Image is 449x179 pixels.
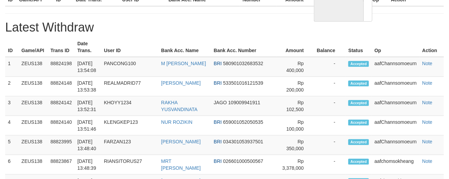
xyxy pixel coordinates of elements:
a: [PERSON_NAME] [161,139,201,144]
a: Note [422,139,432,144]
td: 88824140 [48,116,75,135]
td: [DATE] 13:52:31 [75,96,101,116]
td: ZEUS138 [19,96,47,116]
h1: Latest Withdraw [5,21,444,34]
td: 88824198 [48,57,75,77]
td: KHOYY1234 [101,96,158,116]
td: Rp 102,500 [277,96,314,116]
span: 533501016121539 [223,80,263,86]
td: [DATE] 13:54:08 [75,57,101,77]
td: aafChannsomoeurn [372,57,419,77]
td: - [314,135,346,155]
td: - [314,57,346,77]
td: REALMADRID77 [101,77,158,96]
th: Action [419,37,444,57]
td: 88824148 [48,77,75,96]
td: - [314,77,346,96]
td: 88823867 [48,155,75,175]
span: 659001052050535 [223,119,263,125]
span: BRI [214,61,222,66]
a: NUR ROZIKIN [161,119,193,125]
td: [DATE] 13:51:46 [75,116,101,135]
td: [DATE] 13:48:40 [75,135,101,155]
span: Accepted [348,61,369,67]
td: Rp 200,000 [277,77,314,96]
span: Accepted [348,100,369,106]
td: 5 [5,135,19,155]
th: Status [346,37,372,57]
td: [DATE] 13:53:38 [75,77,101,96]
a: RAKHA YUSVANDINATA [161,100,198,112]
td: 1 [5,57,19,77]
span: Accepted [348,139,369,145]
td: 6 [5,155,19,175]
th: Amount [277,37,314,57]
a: [PERSON_NAME] [161,80,201,86]
a: MRT [PERSON_NAME] [161,158,201,171]
th: User ID [101,37,158,57]
td: [DATE] 13:48:39 [75,155,101,175]
span: 580901032683532 [223,61,263,66]
td: Rp 100,000 [277,116,314,135]
td: Rp 3,378,000 [277,155,314,175]
td: ZEUS138 [19,116,47,135]
td: RIANSITORUS27 [101,155,158,175]
td: ZEUS138 [19,135,47,155]
td: ZEUS138 [19,155,47,175]
a: M [PERSON_NAME] [161,61,206,66]
td: aafChannsomoeurn [372,116,419,135]
td: PANCONG100 [101,57,158,77]
td: 3 [5,96,19,116]
a: Note [422,80,432,86]
span: BRI [214,80,222,86]
td: KLENGKEP123 [101,116,158,135]
a: Note [422,100,432,105]
td: Rp 350,000 [277,135,314,155]
span: 026601000500567 [223,158,263,164]
a: Note [422,158,432,164]
span: BRI [214,158,222,164]
td: 2 [5,77,19,96]
th: Bank Acc. Name [158,37,211,57]
span: Accepted [348,159,369,165]
th: ID [5,37,19,57]
td: aafChannsomoeurn [372,96,419,116]
td: 88824142 [48,96,75,116]
span: 109009941911 [228,100,260,105]
td: ZEUS138 [19,57,47,77]
span: Accepted [348,81,369,86]
span: BRI [214,139,222,144]
td: - [314,155,346,175]
a: Note [422,119,432,125]
th: Trans ID [48,37,75,57]
td: - [314,116,346,135]
th: Date Trans. [75,37,101,57]
a: Note [422,61,432,66]
td: ZEUS138 [19,77,47,96]
td: aafChannsomoeurn [372,77,419,96]
td: - [314,96,346,116]
td: Rp 400,000 [277,57,314,77]
td: 88823995 [48,135,75,155]
td: aafChannsomoeurn [372,135,419,155]
th: Bank Acc. Number [211,37,277,57]
span: JAGO [214,100,227,105]
th: Op [372,37,419,57]
th: Balance [314,37,346,57]
td: FARZAN123 [101,135,158,155]
span: Accepted [348,120,369,126]
span: 034301053937501 [223,139,263,144]
td: 4 [5,116,19,135]
span: BRI [214,119,222,125]
th: Game/API [19,37,47,57]
td: aafchomsokheang [372,155,419,175]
